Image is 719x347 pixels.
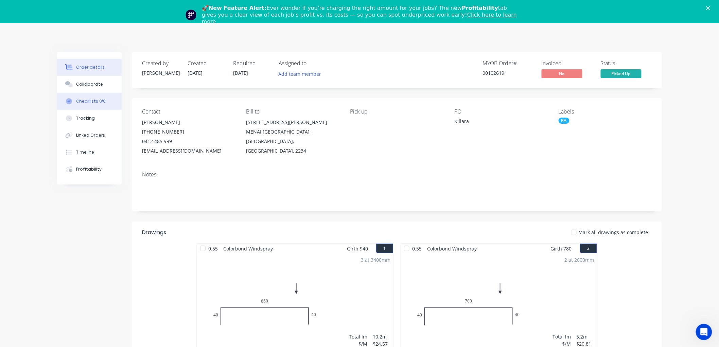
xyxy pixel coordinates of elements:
div: [PERSON_NAME] [142,118,235,127]
span: No [542,69,582,78]
a: Click here to learn more. [202,12,517,25]
button: Collaborate [57,76,122,93]
div: Linked Orders [76,132,105,138]
div: PO [454,108,547,115]
div: Close [706,6,713,10]
span: Colorbond Windspray [221,244,276,254]
div: 3 at 3400mm [361,256,390,263]
span: Girth 940 [347,244,368,254]
div: Status [601,60,652,67]
div: MYOB Order # [483,60,533,67]
b: New Feature Alert: [209,5,267,11]
b: Profitability [462,5,498,11]
div: [STREET_ADDRESS][PERSON_NAME] [246,118,339,127]
div: 2 at 2600mm [565,256,594,263]
div: MENAI [GEOGRAPHIC_DATA], [GEOGRAPHIC_DATA], [GEOGRAPHIC_DATA], 2234 [246,127,339,156]
button: 2 [580,244,597,253]
button: Order details [57,59,122,76]
span: Colorbond Windspray [424,244,479,254]
div: Timeline [76,149,94,155]
div: Collaborate [76,81,103,87]
div: Assigned to [279,60,347,67]
div: Checklists 0/0 [76,98,106,104]
span: [DATE] [233,70,248,76]
button: Timeline [57,144,122,161]
div: Pick up [350,108,443,115]
div: 10.2m [373,333,390,340]
div: Tracking [76,115,95,121]
div: Total lm [553,333,571,340]
div: Created by [142,60,179,67]
span: 0.55 [409,244,424,254]
span: [DATE] [188,70,203,76]
div: Total lm [349,333,367,340]
div: Bill to [246,108,339,115]
img: Profile image for Team [186,10,196,20]
button: Tracking [57,110,122,127]
div: [STREET_ADDRESS][PERSON_NAME]MENAI [GEOGRAPHIC_DATA], [GEOGRAPHIC_DATA], [GEOGRAPHIC_DATA], 2234 [246,118,339,156]
div: Created [188,60,225,67]
div: Order details [76,64,105,70]
div: Drawings [142,228,166,237]
div: [PHONE_NUMBER] [142,127,235,137]
div: Invoiced [542,60,593,67]
div: Killara [454,118,539,127]
div: Notes [142,171,652,178]
div: 0412 485 999 [142,137,235,146]
button: Linked Orders [57,127,122,144]
div: Contact [142,108,235,115]
button: 1 [376,244,393,253]
iframe: Intercom live chat [696,324,712,340]
div: Labels [559,108,652,115]
div: 5.2m [577,333,594,340]
button: Add team member [275,69,325,79]
button: Picked Up [601,69,642,80]
div: 🚀 Ever wonder if you’re charging the right amount for your jobs? The new tab gives you a clear vi... [202,5,523,25]
button: Add team member [279,69,325,79]
div: RA [559,118,569,124]
span: Mark all drawings as complete [579,229,648,236]
button: Profitability [57,161,122,178]
div: [PERSON_NAME][PHONE_NUMBER]0412 485 999[EMAIL_ADDRESS][DOMAIN_NAME] [142,118,235,156]
div: Required [233,60,270,67]
span: Girth 780 [551,244,572,254]
div: [PERSON_NAME] [142,69,179,76]
span: 0.55 [206,244,221,254]
span: Picked Up [601,69,642,78]
div: Profitability [76,166,102,172]
div: [EMAIL_ADDRESS][DOMAIN_NAME] [142,146,235,156]
div: 00102619 [483,69,533,76]
button: Checklists 0/0 [57,93,122,110]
